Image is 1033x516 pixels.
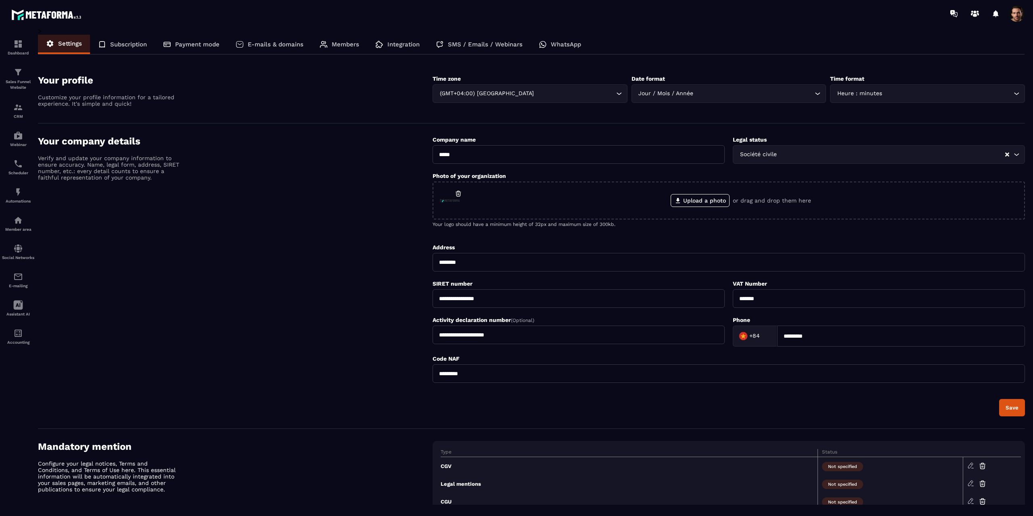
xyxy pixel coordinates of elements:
[110,41,147,48] p: Subscription
[38,136,433,147] h4: Your company details
[438,89,535,98] span: (GMT+04:00) [GEOGRAPHIC_DATA]
[511,318,534,323] span: (Optional)
[535,89,614,98] input: Search for option
[13,159,23,169] img: scheduler
[733,317,750,323] label: Phone
[2,125,34,153] a: automationsautomationsWebinar
[448,41,523,48] p: SMS / Emails / Webinars
[433,355,460,362] label: Code NAF
[2,255,34,260] p: Social Networks
[13,131,23,140] img: automations
[38,94,179,107] p: Customize your profile information for a tailored experience. It's simple and quick!
[433,173,506,179] label: Photo of your organization
[2,79,34,90] p: Sales Funnel Website
[733,280,767,287] label: VAT Number
[2,153,34,181] a: schedulerschedulerScheduler
[13,244,23,253] img: social-network
[433,221,1025,227] p: Your logo should have a minimum height of 32px and maximum size of 300kb.
[822,497,863,507] span: Not specified
[822,462,863,471] span: Not specified
[433,75,461,82] label: Time zone
[13,328,23,338] img: accountant
[835,89,884,98] span: Heure : minutes
[2,266,34,294] a: emailemailE-mailing
[2,294,34,322] a: Assistant AI
[2,238,34,266] a: social-networksocial-networkSocial Networks
[441,449,818,457] th: Type
[778,150,1004,159] input: Search for option
[248,41,303,48] p: E-mails & domains
[38,441,433,452] h4: Mandatory mention
[387,41,420,48] p: Integration
[58,40,82,47] p: Settings
[433,244,455,251] label: Address
[2,284,34,288] p: E-mailing
[551,41,581,48] p: WhatsApp
[13,67,23,77] img: formation
[749,332,760,340] span: +84
[818,449,963,457] th: Status
[433,136,476,143] label: Company name
[433,280,473,287] label: SIRET number
[175,41,220,48] p: Payment mode
[433,84,627,103] div: Search for option
[38,155,179,181] p: Verify and update your company information to ensure accuracy. Name, legal form, address, SIRET n...
[822,480,863,489] span: Not specified
[733,145,1025,164] div: Search for option
[13,187,23,197] img: automations
[2,142,34,147] p: Webinar
[38,460,179,493] p: Configure your legal notices, Terms and Conditions, and Terms of Use here. This essential informa...
[830,75,864,82] label: Time format
[13,215,23,225] img: automations
[441,475,818,493] td: Legal mentions
[2,209,34,238] a: automationsautomationsMember area
[11,7,84,22] img: logo
[433,317,534,323] label: Activity declaration number
[332,41,359,48] p: Members
[2,312,34,316] p: Assistant AI
[2,61,34,96] a: formationformationSales Funnel Website
[2,33,34,61] a: formationformationDashboard
[632,84,826,103] div: Search for option
[1005,152,1009,158] button: Clear Selected
[2,340,34,345] p: Accounting
[2,181,34,209] a: automationsautomationsAutomations
[13,272,23,282] img: email
[2,199,34,203] p: Automations
[13,102,23,112] img: formation
[38,75,433,86] h4: Your profile
[999,399,1025,416] button: Save
[738,150,778,159] span: Société civile
[441,493,818,510] td: CGU
[733,197,811,204] p: or drag and drop them here
[884,89,1012,98] input: Search for option
[632,75,665,82] label: Date format
[735,328,751,344] img: Country Flag
[2,227,34,232] p: Member area
[441,457,818,475] td: CGV
[733,326,777,347] div: Search for option
[2,96,34,125] a: formationformationCRM
[671,194,730,207] label: Upload a photo
[695,89,813,98] input: Search for option
[733,136,767,143] label: Legal status
[637,89,695,98] span: Jour / Mois / Année
[1006,405,1018,411] div: Save
[2,322,34,351] a: accountantaccountantAccounting
[13,39,23,49] img: formation
[2,171,34,175] p: Scheduler
[830,84,1025,103] div: Search for option
[761,330,769,342] input: Search for option
[2,51,34,55] p: Dashboard
[2,114,34,119] p: CRM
